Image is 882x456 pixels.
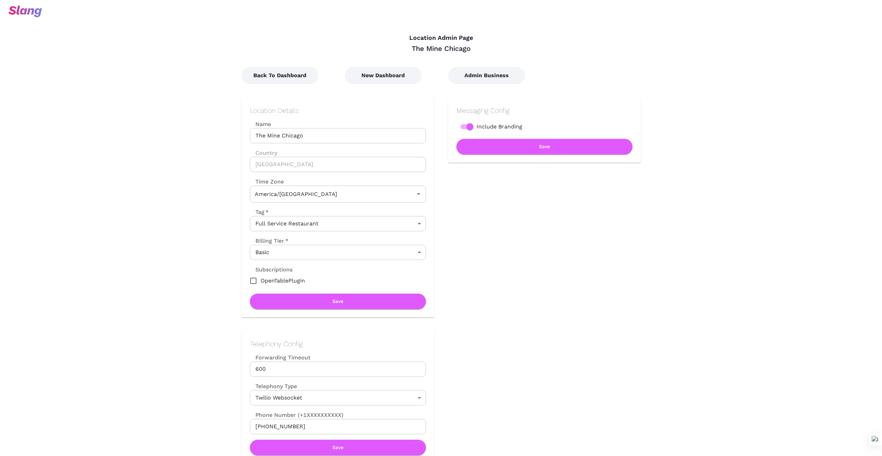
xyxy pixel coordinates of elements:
h2: Location Details [250,106,426,115]
label: Tag [250,208,269,216]
button: Open [414,189,423,199]
div: Basic [250,245,426,260]
button: Save [456,139,632,154]
div: Twilio Websocket [250,390,426,405]
button: Save [250,294,426,309]
button: Save [250,440,426,455]
span: OpenTablePlugin [261,277,305,285]
label: Telephony Type [250,382,297,390]
label: Name [250,120,426,128]
img: svg+xml;base64,PHN2ZyB3aWR0aD0iOTciIGhlaWdodD0iMzQiIHZpZXdCb3g9IjAgMCA5NyAzNCIgZmlsbD0ibm9uZSIgeG... [8,6,42,17]
a: Admin Business [448,72,525,79]
button: Admin Business [448,67,525,84]
div: Full Service Restaurant [250,216,426,231]
label: Time Zone [250,178,426,186]
a: Back To Dashboard [242,72,318,79]
label: Country [250,149,426,157]
button: Back To Dashboard [242,67,318,84]
label: Phone Number (+1XXXXXXXXXX) [250,411,426,419]
a: New Dashboard [345,72,422,79]
h2: Telephony Config [250,340,426,348]
button: New Dashboard [345,67,422,84]
span: Include Branding [477,123,522,131]
div: The Mine Chicago [242,44,641,53]
label: Billing Tier [250,237,288,245]
label: Subscriptions [250,266,292,274]
label: Forwarding Timeout [250,354,426,361]
h2: Messaging Config [456,106,632,115]
h4: Location Admin Page [242,34,641,42]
